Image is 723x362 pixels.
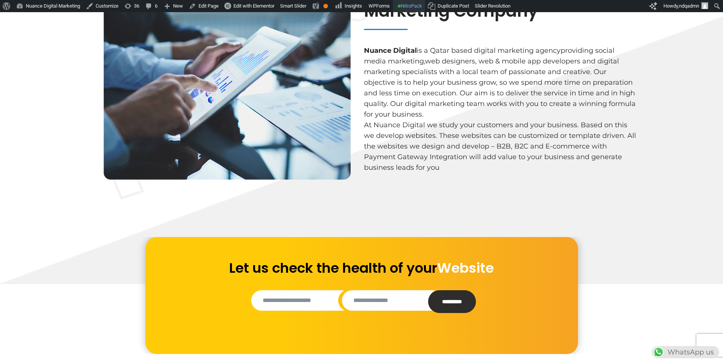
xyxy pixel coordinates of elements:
strong: Nuance Digital [364,46,417,55]
a: WhatsAppWhatsApp us [652,348,719,356]
p: is a Qatar based digital marketing agency web designers, web & mobile app developers and digital ... [364,45,637,120]
p: At Nuance Digital we study your customers and your business. Based on this we develop websites. T... [364,120,637,173]
h2: Let us check the health of your [225,260,498,276]
div: WhatsApp us [652,346,719,358]
span: Edit with Elementor [233,3,274,9]
span: ndqadmn [679,3,699,9]
span: Slider Revolution [475,3,510,9]
span: Insights [345,3,362,9]
form: Contact form [149,260,574,331]
span: providing social media marketing, [364,46,614,65]
span: Website [437,258,494,278]
img: WhatsApp [652,346,665,358]
div: OK [323,4,328,8]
